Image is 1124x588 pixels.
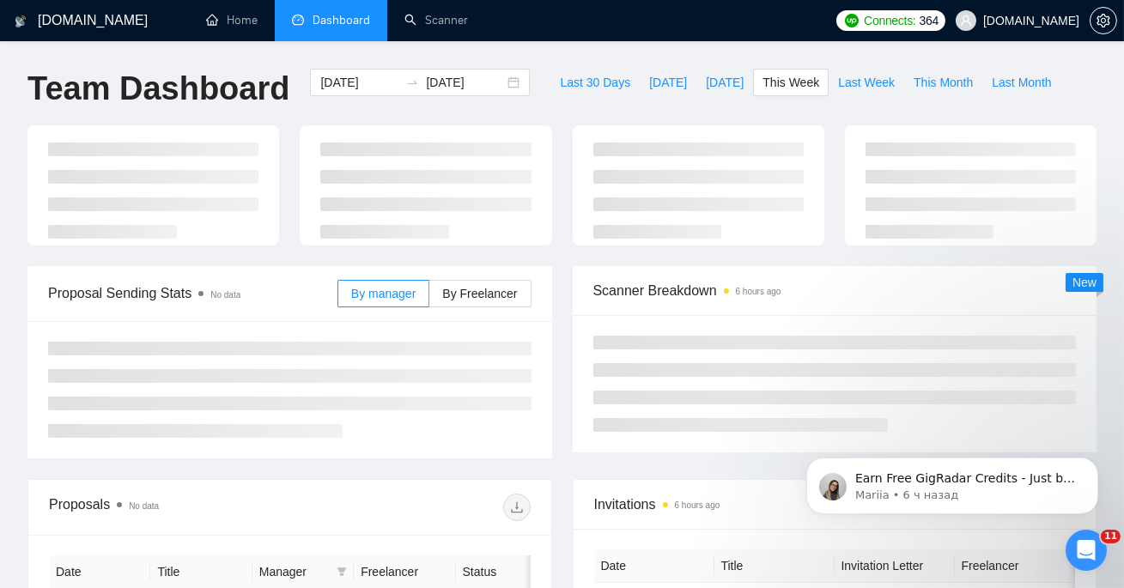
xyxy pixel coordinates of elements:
[838,73,895,92] span: Last Week
[27,69,289,109] h1: Team Dashboard
[337,567,347,577] span: filter
[292,14,304,26] span: dashboard
[955,549,1075,583] th: Freelancer
[206,13,258,27] a: homeHome
[706,73,744,92] span: [DATE]
[442,287,517,300] span: By Freelancer
[696,69,753,96] button: [DATE]
[594,549,714,583] th: Date
[753,69,829,96] button: This Week
[48,282,337,304] span: Proposal Sending Stats
[405,76,419,89] span: swap-right
[49,494,289,521] div: Proposals
[259,562,330,581] span: Manager
[736,287,781,296] time: 6 hours ago
[560,73,630,92] span: Last 30 Days
[640,69,696,96] button: [DATE]
[15,8,27,35] img: logo
[405,76,419,89] span: to
[904,69,982,96] button: This Month
[982,69,1060,96] button: Last Month
[593,280,1077,301] span: Scanner Breakdown
[914,73,973,92] span: This Month
[649,73,687,92] span: [DATE]
[675,500,720,510] time: 6 hours ago
[404,13,468,27] a: searchScanner
[1091,14,1116,27] span: setting
[210,290,240,300] span: No data
[1066,530,1107,571] iframe: Intercom live chat
[781,421,1124,542] iframe: Intercom notifications сообщение
[351,287,416,300] span: By manager
[313,13,370,27] span: Dashboard
[550,69,640,96] button: Last 30 Days
[333,559,350,585] span: filter
[762,73,819,92] span: This Week
[845,14,859,27] img: upwork-logo.png
[714,549,835,583] th: Title
[1090,14,1117,27] a: setting
[835,549,955,583] th: Invitation Letter
[129,501,159,511] span: No data
[463,562,533,581] span: Status
[920,11,939,30] span: 364
[992,73,1051,92] span: Last Month
[864,11,915,30] span: Connects:
[1090,7,1117,34] button: setting
[960,15,972,27] span: user
[594,494,1076,515] span: Invitations
[1072,276,1097,289] span: New
[320,73,398,92] input: Start date
[426,73,504,92] input: End date
[1101,530,1121,543] span: 11
[829,69,904,96] button: Last Week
